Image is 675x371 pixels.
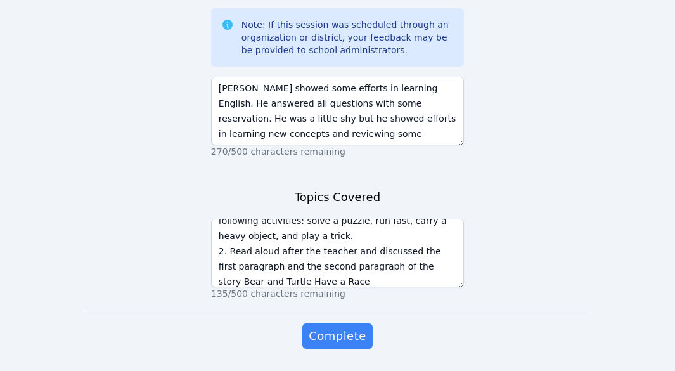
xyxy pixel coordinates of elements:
span: Complete [309,327,366,345]
button: Complete [302,323,372,349]
h3: Topics Covered [295,188,380,206]
p: 135/500 characters remaining [211,287,464,300]
div: Note: If this session was scheduled through an organization or district, your feedback may be be ... [241,18,454,56]
textarea: 1. Read aloud after the teacher and discussed the meaning of the expression "Use your wits." Read... [211,219,464,287]
textarea: [PERSON_NAME] showed some efforts in learning English. He answered all questions with some reserv... [211,77,464,145]
p: 270/500 characters remaining [211,145,464,158]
